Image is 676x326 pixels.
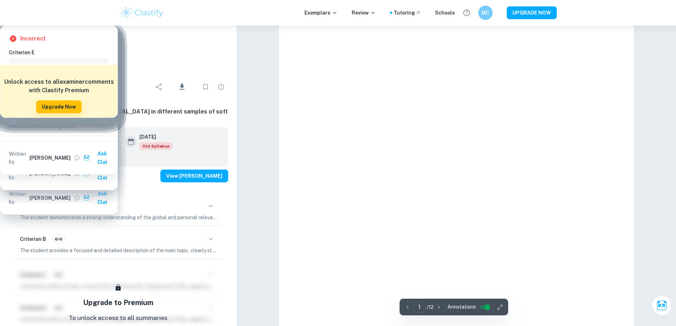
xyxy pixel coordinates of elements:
p: Exemplars [304,9,337,17]
span: 6/6 [52,236,65,242]
button: UPGRADE NOW [507,6,557,19]
h6: Unlock access to all examiner comments with Clastify Premium [4,78,114,95]
p: The student demonstrates a strong understanding of the global and personal relevance of their cho... [20,214,217,221]
p: / 12 [427,303,434,311]
h6: [DATE] [139,133,167,141]
button: Upgrade Now [36,100,82,113]
button: View full profile [72,153,82,163]
button: Help and Feedback [461,7,473,19]
h6: Criterion B [20,235,46,243]
h6: [PERSON_NAME] [29,154,71,162]
button: Ask Clai [82,187,115,209]
a: Schools [435,9,455,17]
div: Bookmark [198,80,213,94]
div: Download [167,78,197,96]
img: Clastify logo [120,6,165,20]
img: clai.svg [83,155,90,161]
h6: Determining the concentration of [MEDICAL_DATA] in different samples of soft drinks [9,107,228,125]
p: Review [352,9,376,17]
p: The student provides a focused and detailed description of the main topic, clearly stating the ai... [20,247,217,254]
span: Old Syllabus [139,142,172,150]
p: Written by [9,190,28,206]
h5: Examiner's summary [11,185,225,196]
button: View full profile [72,193,82,203]
div: Share [152,80,166,94]
a: Tutoring [394,9,421,17]
h6: MC [481,9,489,17]
span: Annotations [447,303,476,311]
img: clai.svg [83,195,90,201]
p: To unlock access to all summaries [69,314,167,323]
div: Report issue [214,80,228,94]
div: Starting from the May 2025 session, the Chemistry IA requirements have changed. It's OK to refer ... [139,142,172,150]
button: MC [478,6,493,20]
button: Ask Clai [82,147,115,168]
button: View [PERSON_NAME] [160,170,228,182]
h5: Upgrade to Premium [83,297,153,308]
h6: [PERSON_NAME] [29,194,71,202]
h6: Criterion E [9,49,115,56]
h6: Incorrect [20,34,46,43]
button: Ask Clai [652,295,672,315]
p: Written by [9,150,28,166]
